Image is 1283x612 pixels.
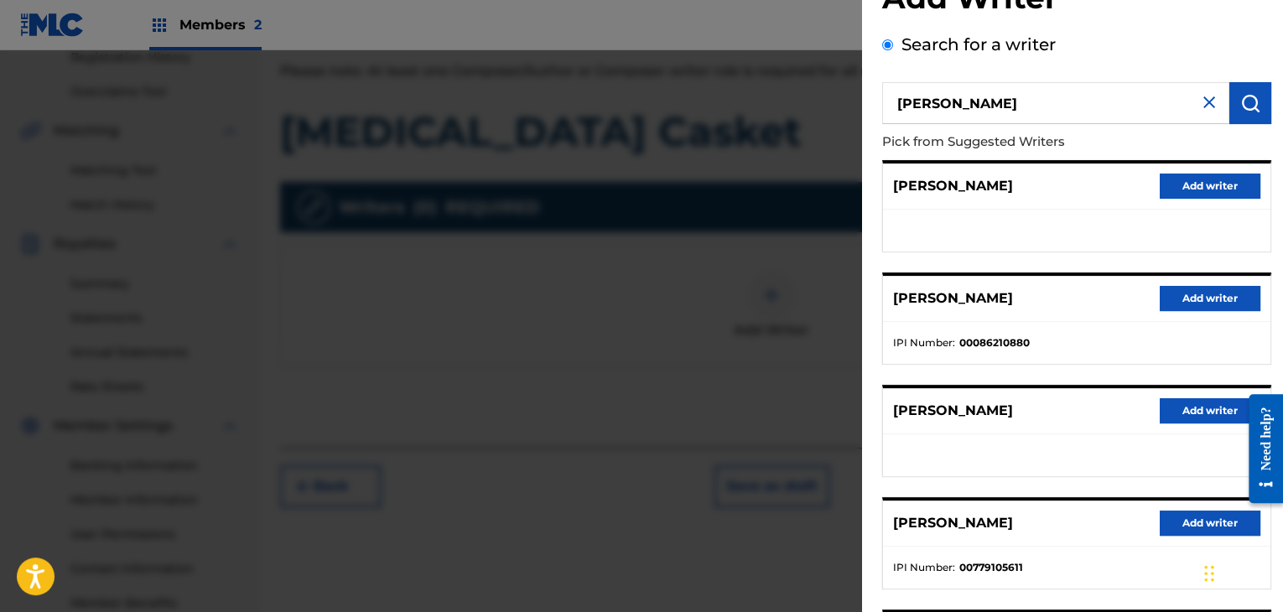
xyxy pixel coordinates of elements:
[959,560,1023,575] strong: 00779105611
[1240,93,1260,113] img: Search Works
[1236,381,1283,516] iframe: Resource Center
[149,15,169,35] img: Top Rightsholders
[1199,532,1283,612] iframe: Chat Widget
[893,176,1013,196] p: [PERSON_NAME]
[1160,174,1260,199] button: Add writer
[893,401,1013,421] p: [PERSON_NAME]
[893,513,1013,533] p: [PERSON_NAME]
[882,82,1229,124] input: Search writer's name or IPI Number
[882,124,1176,160] p: Pick from Suggested Writers
[1160,511,1260,536] button: Add writer
[1160,398,1260,423] button: Add writer
[20,13,85,37] img: MLC Logo
[959,335,1030,350] strong: 00086210880
[893,560,955,575] span: IPI Number :
[893,335,955,350] span: IPI Number :
[1160,286,1260,311] button: Add writer
[893,288,1013,309] p: [PERSON_NAME]
[1199,92,1219,112] img: close
[901,34,1056,54] label: Search for a writer
[179,15,262,34] span: Members
[254,17,262,33] span: 2
[1204,548,1214,599] div: Drag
